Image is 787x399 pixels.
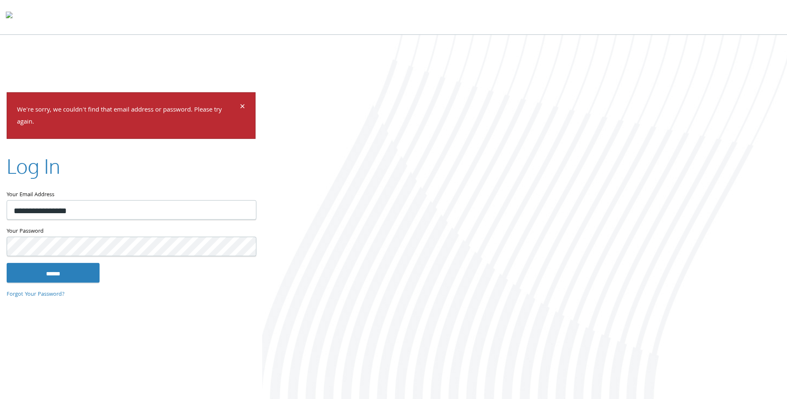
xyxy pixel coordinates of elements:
label: Your Password [7,226,256,236]
h2: Log In [7,152,60,180]
button: Dismiss alert [240,103,245,113]
p: We're sorry, we couldn't find that email address or password. Please try again. [17,105,239,129]
span: × [240,100,245,116]
img: todyl-logo-dark.svg [6,9,12,25]
a: Forgot Your Password? [7,290,65,299]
